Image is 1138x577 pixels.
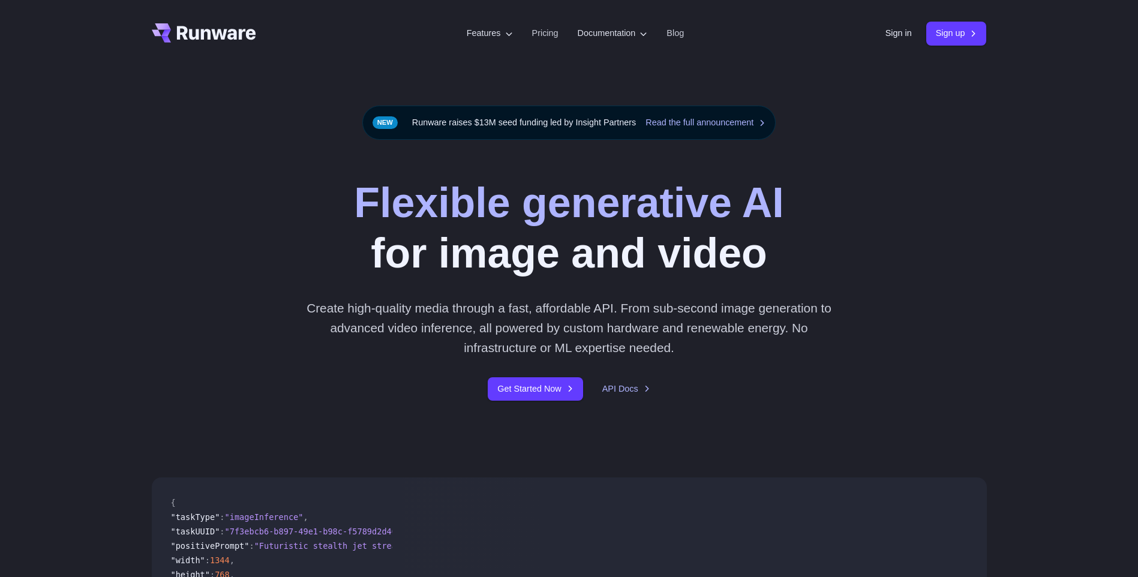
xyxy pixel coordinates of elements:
span: "Futuristic stealth jet streaking through a neon-lit cityscape with glowing purple exhaust" [254,541,701,551]
span: : [220,512,224,522]
label: Documentation [578,26,648,40]
a: Go to / [152,23,256,43]
span: "7f3ebcb6-b897-49e1-b98c-f5789d2d40d7" [225,527,412,536]
span: "width" [171,555,205,565]
label: Features [467,26,513,40]
span: , [230,555,235,565]
a: Sign up [926,22,987,45]
span: "taskType" [171,512,220,522]
span: "imageInference" [225,512,304,522]
span: : [205,555,210,565]
span: 1344 [210,555,230,565]
span: "taskUUID" [171,527,220,536]
span: , [303,512,308,522]
span: { [171,498,176,507]
a: Read the full announcement [645,116,765,130]
h1: for image and video [354,178,783,279]
p: Create high-quality media through a fast, affordable API. From sub-second image generation to adv... [302,298,836,358]
a: Blog [666,26,684,40]
a: Pricing [532,26,559,40]
span: : [249,541,254,551]
strong: Flexible generative AI [354,179,783,226]
a: Sign in [885,26,912,40]
span: "positivePrompt" [171,541,250,551]
span: : [220,527,224,536]
a: Get Started Now [488,377,582,401]
a: API Docs [602,382,650,396]
div: Runware raises $13M seed funding led by Insight Partners [362,106,776,140]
